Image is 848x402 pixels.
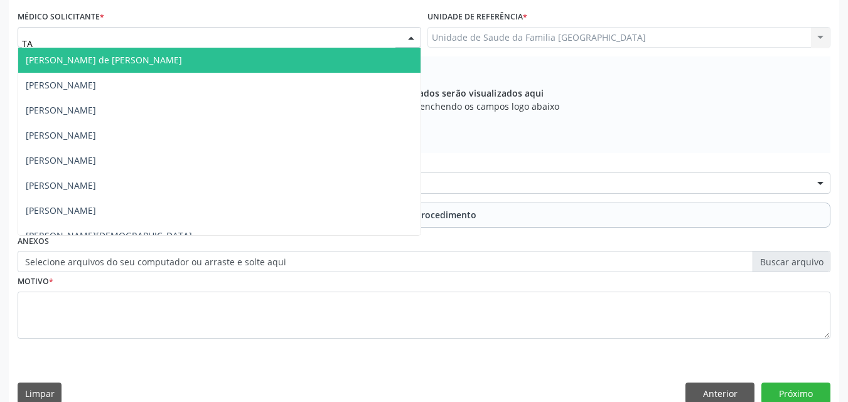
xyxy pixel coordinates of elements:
[26,230,192,241] span: [PERSON_NAME][DEMOGRAPHIC_DATA]
[18,203,830,228] button: Adicionar Procedimento
[26,79,96,91] span: [PERSON_NAME]
[26,154,96,166] span: [PERSON_NAME]
[26,104,96,116] span: [PERSON_NAME]
[18,8,104,27] label: Médico Solicitante
[372,208,476,221] span: Adicionar Procedimento
[304,87,544,100] span: Os procedimentos adicionados serão visualizados aqui
[26,179,96,191] span: [PERSON_NAME]
[18,272,53,292] label: Motivo
[26,129,96,141] span: [PERSON_NAME]
[26,54,182,66] span: [PERSON_NAME] de [PERSON_NAME]
[26,204,96,216] span: [PERSON_NAME]
[289,100,559,113] span: Adicione os procedimentos preenchendo os campos logo abaixo
[22,31,395,56] input: Médico solicitante
[427,8,527,27] label: Unidade de referência
[18,232,49,251] label: Anexos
